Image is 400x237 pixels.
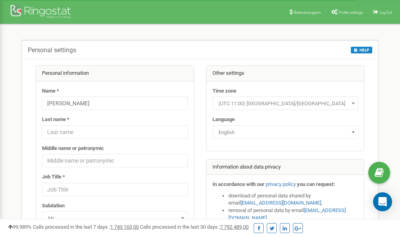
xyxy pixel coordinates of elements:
[379,10,392,15] span: Log Out
[220,224,249,230] u: 7 792 489,00
[8,224,32,230] span: 99,989%
[373,192,392,211] div: Open Intercom Messenger
[42,211,188,225] span: Mr.
[339,10,363,15] span: Profile settings
[212,181,264,187] strong: In accordance with our
[42,183,188,196] input: Job Title
[266,181,296,187] a: privacy policy
[212,116,235,123] label: Language
[215,127,356,138] span: English
[42,154,188,167] input: Middle name or patronymic
[33,224,139,230] span: Calls processed in the last 7 days :
[215,98,356,109] span: (UTC-11:00) Pacific/Midway
[228,207,358,222] li: removal of personal data by email ,
[42,116,69,123] label: Last name *
[42,202,65,210] label: Salutation
[294,10,321,15] span: Referral program
[140,224,249,230] span: Calls processed in the last 30 days :
[241,200,321,206] a: [EMAIL_ADDRESS][DOMAIN_NAME]
[228,192,358,207] li: download of personal data shared by email ,
[207,159,364,175] div: Information about data privacy
[42,97,188,110] input: Name
[45,213,185,224] span: Mr.
[36,66,194,82] div: Personal information
[212,87,236,95] label: Time zone
[42,125,188,139] input: Last name
[297,181,335,187] strong: you can request:
[110,224,139,230] u: 1 743 163,00
[212,125,358,139] span: English
[28,47,76,54] h5: Personal settings
[42,87,59,95] label: Name *
[351,47,372,53] button: HELP
[207,66,364,82] div: Other settings
[42,145,104,152] label: Middle name or patronymic
[42,173,65,181] label: Job Title *
[212,97,358,110] span: (UTC-11:00) Pacific/Midway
